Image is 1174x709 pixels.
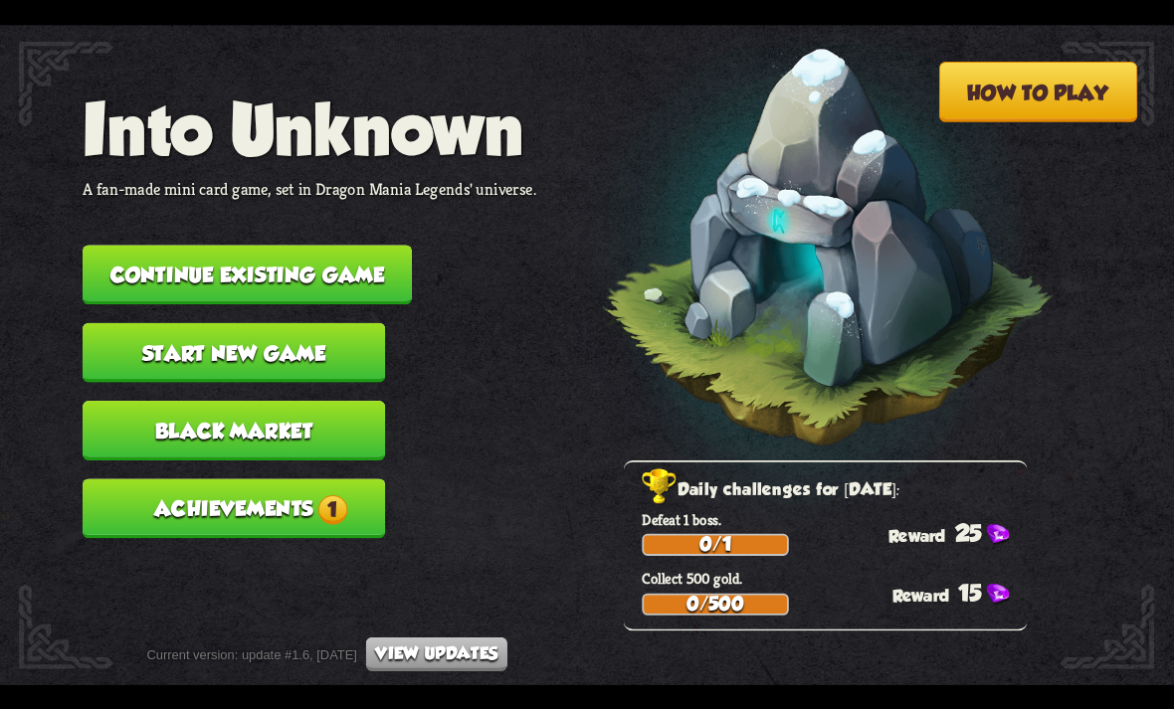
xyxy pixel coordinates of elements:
h2: Daily challenges for [DATE]: [642,475,1027,505]
p: Collect 500 gold. [642,569,1027,588]
div: 15 [892,579,1028,606]
h1: Into Unknown [83,89,536,168]
button: How to play [939,62,1138,122]
button: Achievements1 [83,478,385,538]
span: 1 [317,494,347,524]
div: 25 [888,519,1027,546]
img: Golden_Trophy_Icon.png [642,468,678,505]
button: Black Market [83,401,385,460]
p: A fan-made mini card game, set in Dragon Mania Legends' universe. [83,178,536,199]
button: View updates [366,636,507,670]
div: 0/1 [644,535,787,553]
p: Defeat 1 boss. [642,509,1027,528]
div: Current version: update #1.6, [DATE] [147,636,508,670]
button: Start new game [83,322,385,382]
div: 0/500 [644,595,787,613]
button: Continue existing game [83,245,412,304]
